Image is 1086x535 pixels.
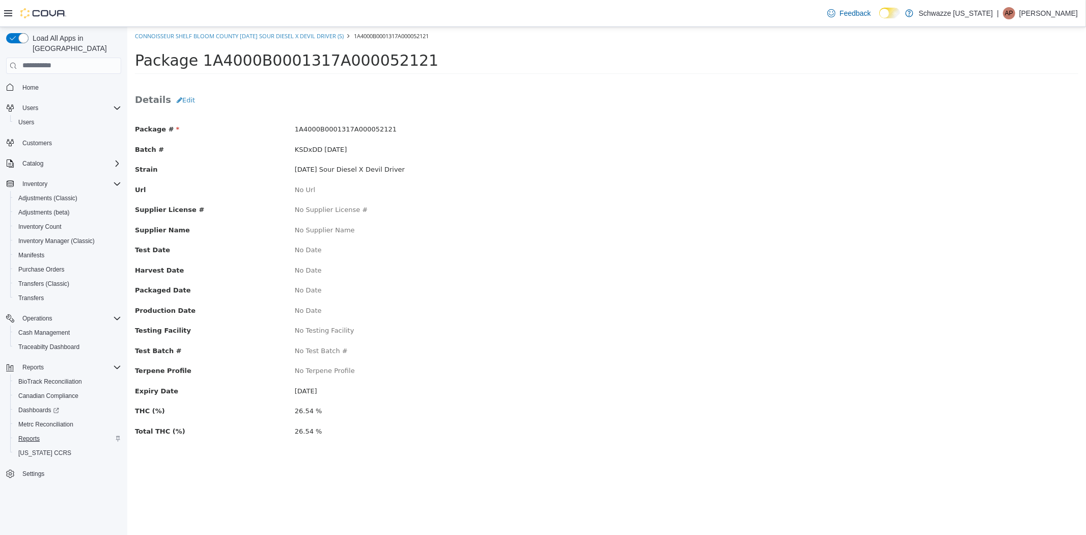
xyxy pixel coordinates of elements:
span: Batch # [8,119,37,126]
span: Transfers (Classic) [18,280,69,288]
span: Adjustments (Classic) [14,192,121,204]
span: Package # [8,98,52,106]
button: Catalog [18,157,47,170]
p: | [997,7,999,19]
span: Canadian Compliance [18,392,78,400]
span: Cash Management [18,329,70,337]
span: No Test Batch # [168,320,220,328]
a: Home [18,82,43,94]
button: Purchase Orders [10,262,125,277]
button: Adjustments (beta) [10,205,125,220]
button: Operations [18,312,57,325]
button: Edit [44,64,73,83]
a: Cash Management [14,327,74,339]
p: [PERSON_NAME] [1019,7,1078,19]
span: AP [1005,7,1013,19]
span: [DATE] [168,360,190,368]
span: Expiry Date [8,360,51,368]
a: Connoisseur Shelf Bloom County [DATE] Sour Diesel x Devil Driver (S) [8,5,216,13]
span: Canadian Compliance [14,390,121,402]
button: Inventory [18,178,51,190]
span: Test Date [8,219,43,227]
button: Adjustments (Classic) [10,191,125,205]
a: Users [14,116,38,128]
button: Customers [2,136,125,150]
span: Inventory Manager (Classic) [18,237,95,245]
span: Feedback [840,8,871,18]
a: Transfers [14,292,48,304]
button: Home [2,80,125,95]
span: Inventory [18,178,121,190]
button: Users [10,115,125,129]
a: Metrc Reconciliation [14,418,77,431]
span: Catalog [22,159,43,168]
span: Home [18,81,121,94]
span: Purchase Orders [18,265,65,274]
span: Metrc Reconciliation [14,418,121,431]
span: Terpene Profile [8,340,64,347]
span: Purchase Orders [14,263,121,276]
span: Customers [18,137,121,149]
nav: Complex example [6,76,121,508]
span: Load All Apps in [GEOGRAPHIC_DATA] [29,33,121,53]
span: [US_STATE] CCRS [18,449,71,457]
button: Metrc Reconciliation [10,417,125,432]
a: Traceabilty Dashboard [14,341,83,353]
span: Traceabilty Dashboard [18,343,79,351]
span: Transfers [14,292,121,304]
span: Reports [18,435,40,443]
a: Feedback [823,3,875,23]
span: Cash Management [14,327,121,339]
span: No Supplier Name [168,199,228,207]
img: Cova [20,8,66,18]
span: Adjustments (beta) [14,206,121,219]
span: Transfers [18,294,44,302]
span: Test Batch # [8,320,54,328]
button: Cash Management [10,326,125,340]
a: Dashboards [10,403,125,417]
span: No Testing Facility [168,300,227,307]
span: Settings [18,467,121,480]
span: Metrc Reconciliation [18,420,73,429]
span: Strain [8,139,30,146]
span: Dashboards [18,406,59,414]
button: Inventory Count [10,220,125,234]
span: No Terpene Profile [168,340,228,347]
button: Reports [10,432,125,446]
span: Inventory Manager (Classic) [14,235,121,247]
button: Transfers (Classic) [10,277,125,291]
span: 1A4000B0001317A000052121 [168,98,269,106]
span: Users [18,118,34,126]
span: Supplier Name [8,199,63,207]
a: Adjustments (Classic) [14,192,81,204]
span: Details [8,67,44,78]
span: Operations [18,312,121,325]
span: Total THC (%) [8,400,58,408]
span: Production Date [8,280,68,287]
button: [US_STATE] CCRS [10,446,125,460]
button: Settings [2,466,125,481]
span: Reports [22,363,44,371]
button: Reports [18,361,48,373]
span: Customers [22,139,52,147]
span: Url [8,159,18,167]
span: 1A4000B0001317A000052121 [227,5,301,13]
a: Manifests [14,249,48,261]
a: Settings [18,468,48,480]
span: [DATE] Sour Diesel X Devil Driver [168,139,277,146]
span: Reports [18,361,121,373]
span: Dashboards [14,404,121,416]
span: Dark Mode [879,18,880,19]
button: Inventory Manager (Classic) [10,234,125,248]
a: Customers [18,137,56,149]
a: Purchase Orders [14,263,69,276]
span: Package 1A4000B0001317A000052121 [8,24,311,42]
span: Harvest Date [8,239,57,247]
button: Catalog [2,156,125,171]
span: Settings [22,470,44,478]
button: Manifests [10,248,125,262]
a: [US_STATE] CCRS [14,447,75,459]
a: Dashboards [14,404,63,416]
span: 26.54 % [168,380,195,388]
button: Reports [2,360,125,374]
